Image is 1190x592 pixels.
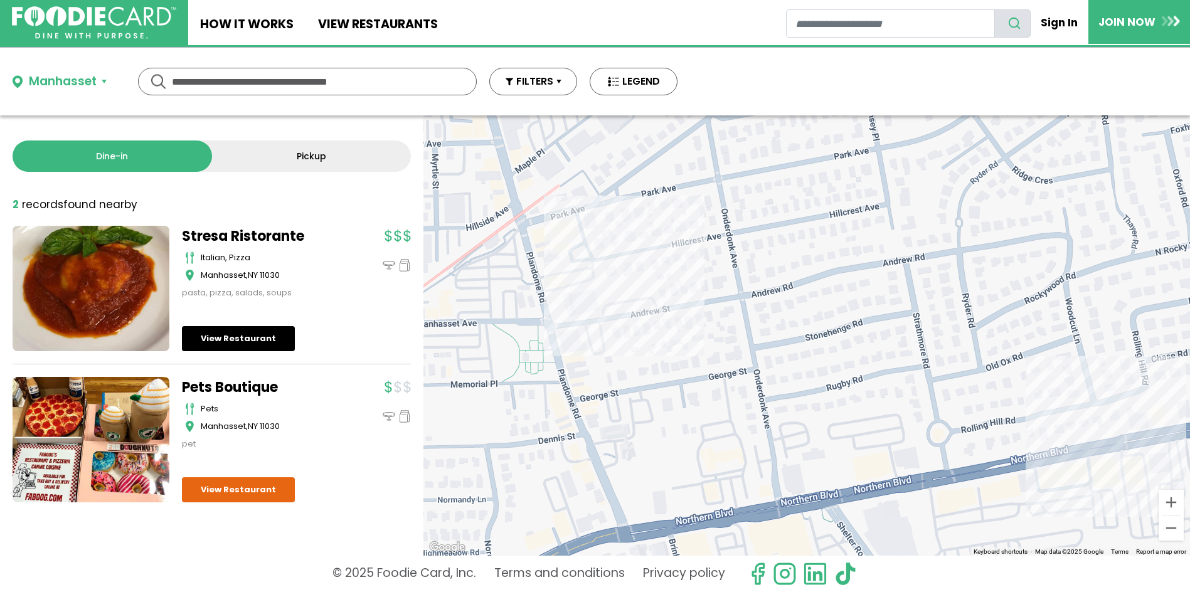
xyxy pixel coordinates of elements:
a: Report a map error [1136,548,1186,555]
a: Sign In [1031,9,1088,36]
a: Pets Boutique [182,377,339,398]
img: cutlery_icon.svg [185,251,194,264]
img: pickup_icon.svg [398,259,411,272]
a: Terms and conditions [494,562,625,586]
span: NY [248,269,258,281]
img: pickup_icon.svg [398,410,411,423]
a: Open this area in Google Maps (opens a new window) [427,539,468,556]
img: dinein_icon.svg [383,259,395,272]
span: 11030 [260,420,280,432]
div: found nearby [13,197,137,213]
img: map_icon.svg [185,269,194,282]
button: FILTERS [489,68,577,95]
div: , [201,269,339,282]
a: Stresa Ristorante [182,226,339,246]
div: italian, pizza [201,251,339,264]
a: Dine-in [13,140,212,172]
button: search [994,9,1031,38]
button: Keyboard shortcuts [974,547,1028,556]
span: Manhasset [201,269,246,281]
a: Terms [1111,548,1129,555]
p: © 2025 Foodie Card, Inc. [332,562,476,586]
a: Privacy policy [643,562,725,586]
img: map_icon.svg [185,420,194,433]
span: 11030 [260,269,280,281]
span: NY [248,420,258,432]
a: View Restaurant [182,326,295,351]
div: pet [182,438,339,450]
img: dinein_icon.svg [383,410,395,423]
img: tiktok.svg [834,562,858,586]
span: Map data ©2025 Google [1035,548,1103,555]
strong: 2 [13,197,19,212]
span: Manhasset [201,420,246,432]
button: LEGEND [590,68,677,95]
a: Pickup [212,140,412,172]
button: Manhasset [13,73,107,91]
img: Google [427,539,468,556]
button: Zoom out [1159,515,1184,541]
div: pasta, pizza, salads, soups [182,287,339,299]
img: cutlery_icon.svg [185,403,194,415]
div: , [201,420,339,433]
span: records [22,197,63,212]
img: linkedin.svg [803,562,827,586]
img: FoodieCard; Eat, Drink, Save, Donate [12,6,176,40]
div: pets [201,403,339,415]
input: restaurant search [786,9,995,38]
a: View Restaurant [182,477,295,502]
button: Zoom in [1159,490,1184,515]
div: Manhasset [29,73,97,91]
svg: check us out on facebook [746,562,770,586]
